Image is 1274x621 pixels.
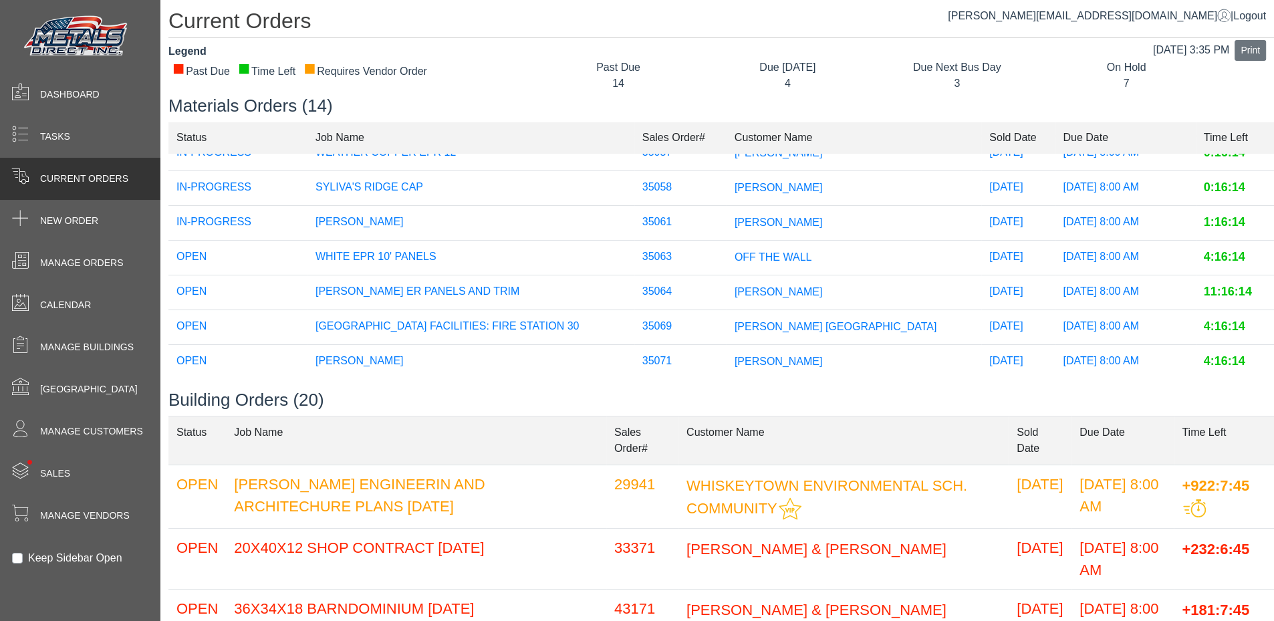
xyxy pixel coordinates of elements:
[1204,146,1245,160] span: 0:16:14
[981,122,1055,154] td: Sold Date
[981,344,1055,379] td: [DATE]
[1071,465,1174,528] td: [DATE] 8:00 AM
[168,275,307,309] td: OPEN
[168,344,307,379] td: OPEN
[238,64,295,80] div: Time Left
[606,416,678,465] td: Sales Order#
[543,76,692,92] div: 14
[948,10,1231,21] a: [PERSON_NAME][EMAIL_ADDRESS][DOMAIN_NAME]
[1204,285,1252,299] span: 11:16:14
[1055,309,1195,344] td: [DATE] 8:00 AM
[735,355,823,366] span: [PERSON_NAME]
[981,309,1055,344] td: [DATE]
[686,540,946,557] span: [PERSON_NAME] & [PERSON_NAME]
[1235,40,1266,61] button: Print
[168,465,226,528] td: OPEN
[634,122,727,154] td: Sales Order#
[28,550,122,566] label: Keep Sidebar Open
[303,64,315,73] div: ■
[727,122,981,154] td: Customer Name
[1055,240,1195,275] td: [DATE] 8:00 AM
[1174,416,1274,465] td: Time Left
[168,122,307,154] td: Status
[40,382,138,396] span: [GEOGRAPHIC_DATA]
[307,170,634,205] td: SYLIVA'S RIDGE CAP
[1204,320,1245,334] span: 4:16:14
[168,170,307,205] td: IN-PROGRESS
[1009,528,1071,589] td: [DATE]
[882,59,1031,76] div: Due Next Bus Day
[735,251,812,262] span: OFF THE WALL
[238,64,250,73] div: ■
[634,344,727,379] td: 35071
[1204,355,1245,368] span: 4:16:14
[226,528,606,589] td: 20X40X12 SHOP CONTRACT [DATE]
[40,424,143,439] span: Manage Customers
[981,205,1055,240] td: [DATE]
[40,467,70,481] span: Sales
[40,256,123,270] span: Manage Orders
[168,205,307,240] td: IN-PROGRESS
[1055,344,1195,379] td: [DATE] 8:00 AM
[1055,122,1195,154] td: Due Date
[40,340,134,354] span: Manage Buildings
[1204,181,1245,195] span: 0:16:14
[634,275,727,309] td: 35064
[634,170,727,205] td: 35058
[678,416,1009,465] td: Customer Name
[713,76,862,92] div: 4
[40,172,128,186] span: Current Orders
[1071,416,1174,465] td: Due Date
[735,320,937,332] span: [PERSON_NAME] [GEOGRAPHIC_DATA]
[1009,416,1071,465] td: Sold Date
[634,240,727,275] td: 35063
[981,275,1055,309] td: [DATE]
[713,59,862,76] div: Due [DATE]
[307,240,634,275] td: WHITE EPR 10' PANELS
[168,416,226,465] td: Status
[543,59,692,76] div: Past Due
[981,240,1055,275] td: [DATE]
[168,528,226,589] td: OPEN
[1182,601,1249,618] span: +181:7:45
[1183,499,1206,517] img: This order should be prioritized
[168,96,1274,116] h3: Materials Orders (14)
[172,64,184,73] div: ■
[168,45,207,57] strong: Legend
[1051,59,1200,76] div: On Hold
[1055,170,1195,205] td: [DATE] 8:00 AM
[303,64,427,80] div: Requires Vendor Order
[40,214,98,228] span: New Order
[606,465,678,528] td: 29941
[1204,251,1245,264] span: 4:16:14
[226,465,606,528] td: [PERSON_NAME] ENGINEERIN AND ARCHITECHURE PLANS [DATE]
[1233,10,1266,21] span: Logout
[686,477,967,517] span: WHISKEYTOWN ENVIRONMENTAL SCH. COMMUNITY
[307,205,634,240] td: [PERSON_NAME]
[948,8,1266,24] div: |
[172,64,230,80] div: Past Due
[1055,275,1195,309] td: [DATE] 8:00 AM
[13,441,47,484] span: •
[634,309,727,344] td: 35069
[226,416,606,465] td: Job Name
[735,181,823,193] span: [PERSON_NAME]
[20,12,134,61] img: Metals Direct Inc Logo
[882,76,1031,92] div: 3
[1153,44,1229,55] span: [DATE] 3:35 PM
[40,130,70,144] span: Tasks
[606,528,678,589] td: 33371
[40,298,91,312] span: Calendar
[1009,465,1071,528] td: [DATE]
[686,601,946,618] span: [PERSON_NAME] & [PERSON_NAME]
[779,497,801,520] img: This customer should be prioritized
[1182,540,1249,557] span: +232:6:45
[168,390,1274,410] h3: Building Orders (20)
[634,205,727,240] td: 35061
[735,285,823,297] span: [PERSON_NAME]
[735,216,823,227] span: [PERSON_NAME]
[1196,122,1274,154] td: Time Left
[1051,76,1200,92] div: 7
[307,275,634,309] td: [PERSON_NAME] ER PANELS AND TRIM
